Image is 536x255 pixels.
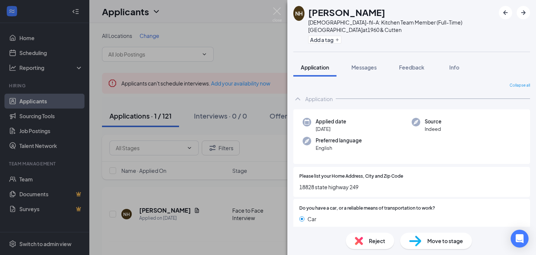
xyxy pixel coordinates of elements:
div: NH [295,10,303,17]
span: [DATE] [316,125,346,133]
span: Source [425,118,441,125]
span: UBER, Metro etc. [307,226,349,234]
span: Application [301,64,329,71]
span: Do you have a car, or a reliable means of transportation to work? [299,205,435,212]
span: Please list your Home Address, City and Zip Code [299,173,403,180]
span: Feedback [399,64,424,71]
svg: ArrowRight [519,8,528,17]
span: Reject [369,237,385,245]
button: PlusAdd a tag [308,36,341,43]
span: Indeed [425,125,441,133]
span: Preferred language [316,137,362,144]
svg: ChevronUp [293,94,302,103]
span: Move to stage [427,237,463,245]
button: ArrowLeftNew [499,6,512,19]
span: Messages [351,64,377,71]
span: Info [449,64,459,71]
svg: Plus [335,38,339,42]
svg: ArrowLeftNew [501,8,510,17]
span: Applied date [316,118,346,125]
div: Application [305,95,333,103]
button: ArrowRight [517,6,530,19]
span: Car [307,215,316,223]
div: Open Intercom Messenger [511,230,529,248]
div: [DEMOGRAPHIC_DATA]-fil-A: Kitchen Team Member (Full-Time) [GEOGRAPHIC_DATA] at 1960 & Cutten [308,19,495,33]
h1: [PERSON_NAME] [308,6,385,19]
span: Collapse all [510,83,530,88]
span: 18828 state highway 249 [299,183,524,191]
span: English [316,144,362,152]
